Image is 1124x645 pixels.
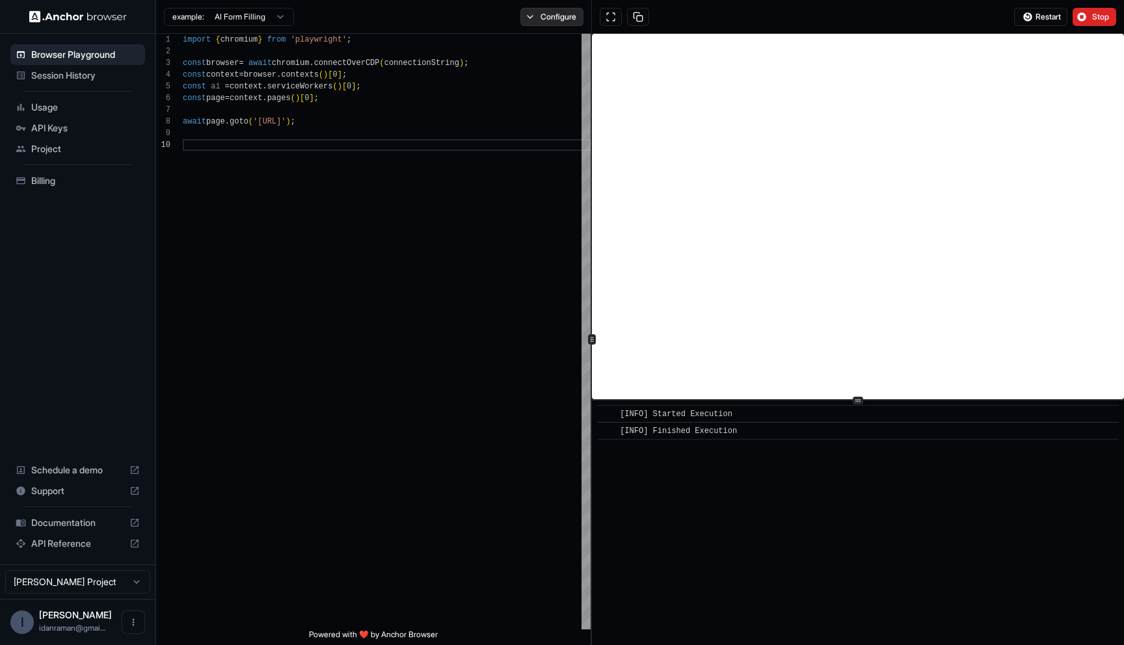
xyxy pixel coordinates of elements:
span: ( [319,70,323,79]
div: API Reference [10,533,145,554]
span: ) [295,94,300,103]
span: ] [309,94,314,103]
span: API Keys [31,122,140,135]
span: ( [291,94,295,103]
span: page [206,94,225,103]
button: Stop [1073,8,1116,26]
span: await [248,59,272,68]
div: 3 [156,57,170,69]
span: [ [342,82,347,91]
div: 10 [156,139,170,151]
span: = [225,82,230,91]
div: 9 [156,127,170,139]
span: ) [323,70,328,79]
span: Restart [1036,12,1061,22]
span: API Reference [31,537,124,550]
span: goto [230,117,248,126]
span: connectionString [384,59,459,68]
button: Restart [1014,8,1067,26]
span: idanraman@gmail.com [39,623,106,633]
span: [INFO] Finished Execution [620,427,737,436]
span: [ [328,70,332,79]
span: ( [380,59,384,68]
div: Support [10,480,145,501]
span: 0 [304,94,309,103]
span: context [206,70,239,79]
div: I [10,611,34,634]
span: ; [347,35,351,44]
span: . [262,94,267,103]
span: const [183,70,206,79]
span: await [183,117,206,126]
button: Open menu [122,611,145,634]
div: API Keys [10,118,145,138]
span: { [215,35,220,44]
span: Support [31,484,124,497]
span: from [267,35,286,44]
span: 0 [347,82,351,91]
div: 7 [156,104,170,116]
span: ( [248,117,253,126]
button: Copy session ID [627,8,649,26]
span: '[URL]' [253,117,286,126]
span: Billing [31,174,140,187]
span: ​ [604,408,610,421]
span: ; [356,82,361,91]
span: Browser Playground [31,48,140,61]
span: = [239,70,243,79]
div: Usage [10,97,145,118]
div: Billing [10,170,145,191]
span: serviceWorkers [267,82,333,91]
span: ( [332,82,337,91]
span: } [258,35,262,44]
span: Usage [31,101,140,114]
span: . [276,70,281,79]
div: 6 [156,92,170,104]
span: Idan Raman [39,609,112,620]
div: Browser Playground [10,44,145,65]
div: Session History [10,65,145,86]
span: = [225,94,230,103]
span: ; [314,94,319,103]
span: Stop [1092,12,1110,22]
span: ; [342,70,347,79]
button: Configure [520,8,583,26]
span: ] [338,70,342,79]
span: . [309,59,314,68]
span: Documentation [31,516,124,529]
span: example: [172,12,204,22]
span: const [183,59,206,68]
span: ) [286,117,290,126]
span: ​ [604,425,610,438]
span: pages [267,94,291,103]
span: const [183,82,206,91]
div: Project [10,138,145,159]
span: contexts [281,70,319,79]
span: ai [211,82,220,91]
div: 1 [156,34,170,46]
span: ) [338,82,342,91]
span: chromium [221,35,258,44]
span: ) [459,59,464,68]
button: Open in full screen [600,8,622,26]
span: browser [244,70,276,79]
span: Schedule a demo [31,464,124,477]
div: Documentation [10,512,145,533]
div: 4 [156,69,170,81]
span: const [183,94,206,103]
span: = [239,59,243,68]
span: ; [291,117,295,126]
img: Anchor Logo [29,10,127,23]
span: context [230,94,262,103]
span: context [230,82,262,91]
span: chromium [272,59,310,68]
span: . [225,117,230,126]
span: [INFO] Started Execution [620,410,732,419]
span: Project [31,142,140,155]
span: ] [351,82,356,91]
div: Schedule a demo [10,460,145,480]
span: page [206,117,225,126]
div: 2 [156,46,170,57]
span: 'playwright' [291,35,347,44]
span: ; [464,59,468,68]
